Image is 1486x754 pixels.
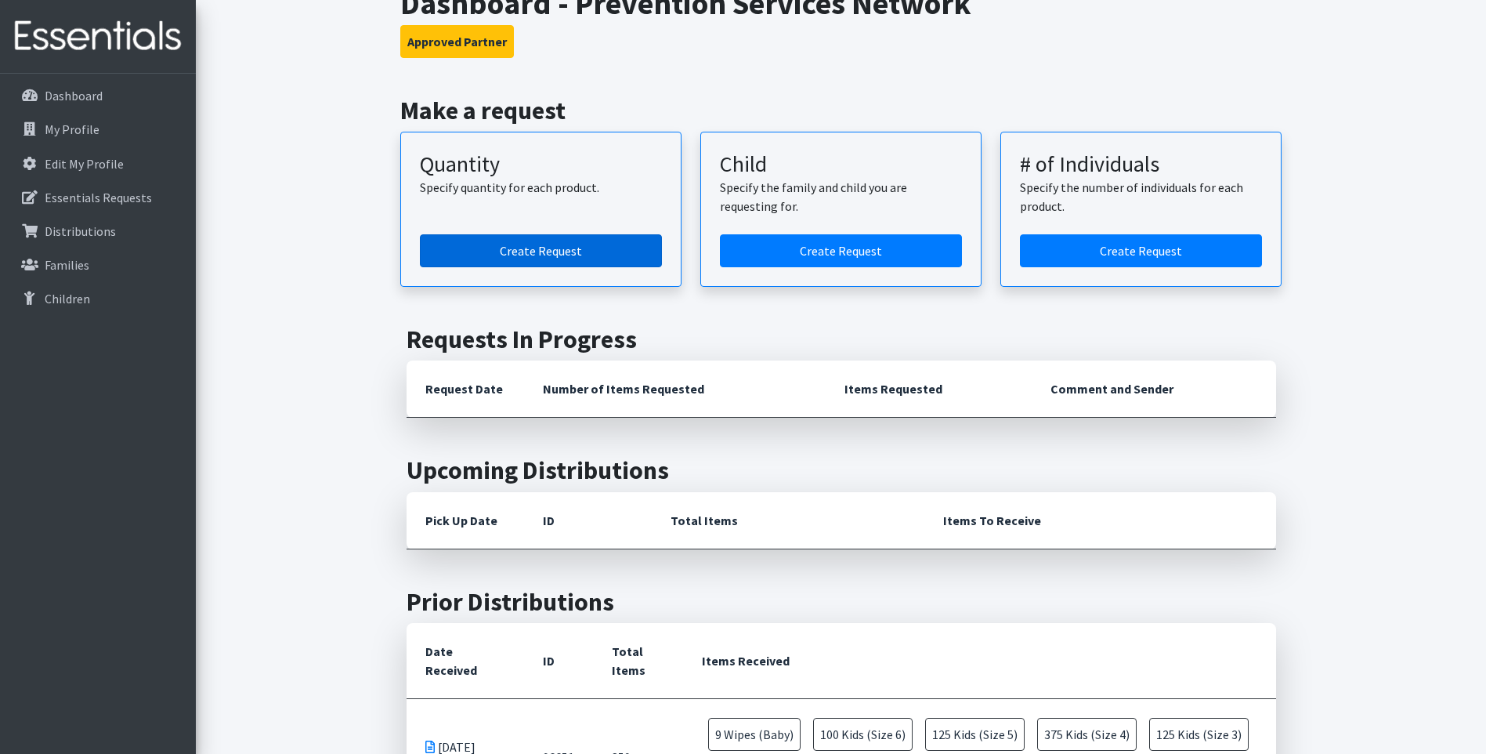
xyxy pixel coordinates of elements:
[1020,234,1262,267] a: Create a request by number of individuals
[407,492,524,549] th: Pick Up Date
[407,324,1276,354] h2: Requests In Progress
[45,291,90,306] p: Children
[407,623,524,699] th: Date Received
[1032,361,1275,418] th: Comment and Sender
[720,234,962,267] a: Create a request for a child or family
[45,257,89,273] p: Families
[420,178,662,197] p: Specify quantity for each product.
[400,25,514,58] button: Approved Partner
[524,623,593,699] th: ID
[420,234,662,267] a: Create a request by quantity
[45,121,99,137] p: My Profile
[924,492,1276,549] th: Items To Receive
[6,283,190,314] a: Children
[6,10,190,63] img: HumanEssentials
[1037,718,1137,751] span: 375 Kids (Size 4)
[407,587,1276,617] h2: Prior Distributions
[652,492,924,549] th: Total Items
[407,455,1276,485] h2: Upcoming Distributions
[6,80,190,111] a: Dashboard
[708,718,801,751] span: 9 Wipes (Baby)
[6,182,190,213] a: Essentials Requests
[925,718,1025,751] span: 125 Kids (Size 5)
[6,249,190,281] a: Families
[813,718,913,751] span: 100 Kids (Size 6)
[407,361,524,418] th: Request Date
[6,148,190,179] a: Edit My Profile
[45,88,103,103] p: Dashboard
[720,151,962,178] h3: Child
[400,96,1282,125] h2: Make a request
[6,216,190,247] a: Distributions
[1020,151,1262,178] h3: # of Individuals
[45,190,152,205] p: Essentials Requests
[593,623,684,699] th: Total Items
[45,156,124,172] p: Edit My Profile
[524,492,652,549] th: ID
[720,178,962,216] p: Specify the family and child you are requesting for.
[1020,178,1262,216] p: Specify the number of individuals for each product.
[45,223,116,239] p: Distributions
[1149,718,1249,751] span: 125 Kids (Size 3)
[826,361,1032,418] th: Items Requested
[683,623,1275,699] th: Items Received
[6,114,190,145] a: My Profile
[524,361,826,418] th: Number of Items Requested
[420,151,662,178] h3: Quantity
